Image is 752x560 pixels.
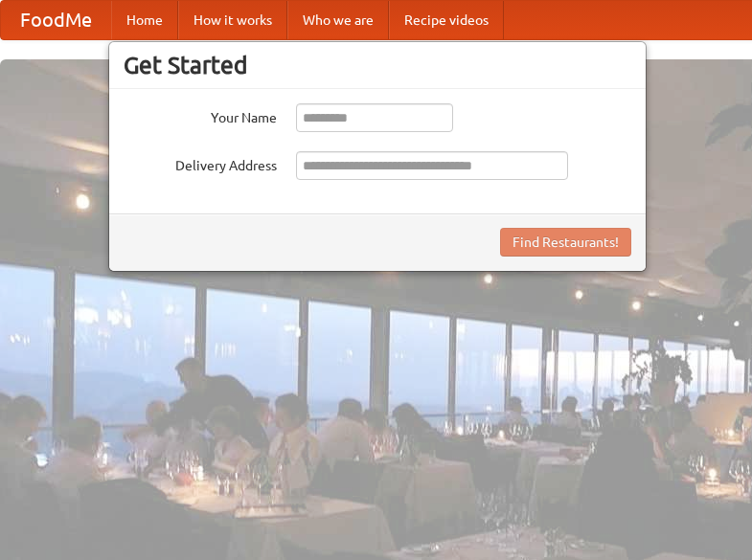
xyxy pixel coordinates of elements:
[1,1,111,39] a: FoodMe
[178,1,287,39] a: How it works
[111,1,178,39] a: Home
[389,1,504,39] a: Recipe videos
[124,51,631,79] h3: Get Started
[500,228,631,257] button: Find Restaurants!
[124,151,277,175] label: Delivery Address
[287,1,389,39] a: Who we are
[124,103,277,127] label: Your Name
